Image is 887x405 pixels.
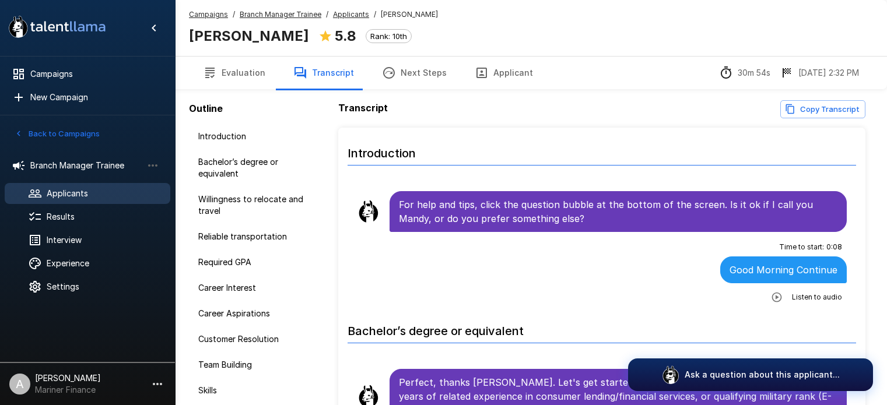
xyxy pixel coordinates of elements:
[198,359,315,371] span: Team Building
[198,231,315,242] span: Reliable transportation
[189,57,279,89] button: Evaluation
[198,333,315,345] span: Customer Resolution
[233,9,235,20] span: /
[189,103,223,114] b: Outline
[335,27,356,44] b: 5.8
[348,312,856,343] h6: Bachelor’s degree or equivalent
[198,282,315,294] span: Career Interest
[189,329,324,350] div: Customer Resolution
[374,9,376,20] span: /
[661,365,680,384] img: logo_glasses@2x.png
[189,27,309,44] b: [PERSON_NAME]
[792,291,842,303] span: Listen to audio
[333,10,369,19] u: Applicants
[198,193,315,217] span: Willingness to relocate and travel
[780,100,865,118] button: Copy transcript
[348,135,856,165] h6: Introduction
[326,9,328,20] span: /
[198,131,315,142] span: Introduction
[798,67,859,79] p: [DATE] 2:32 PM
[189,380,324,401] div: Skills
[366,31,411,41] span: Rank: 10th
[189,354,324,375] div: Team Building
[189,126,324,147] div: Introduction
[189,277,324,298] div: Career Interest
[399,198,837,226] p: For help and tips, click the question bubble at the bottom of the screen. Is it ok if I call you ...
[189,10,228,19] u: Campaigns
[719,66,770,80] div: The time between starting and completing the interview
[461,57,547,89] button: Applicant
[368,57,461,89] button: Next Steps
[189,252,324,273] div: Required GPA
[730,263,837,277] p: Good Morning Continue
[279,57,368,89] button: Transcript
[779,241,824,253] span: Time to start :
[381,9,438,20] span: [PERSON_NAME]
[198,308,315,319] span: Career Aspirations
[198,156,315,179] span: Bachelor’s degree or equivalent
[780,66,859,80] div: The date and time when the interview was completed
[240,10,321,19] u: Branch Manager Trainee
[338,102,388,114] b: Transcript
[198,385,315,396] span: Skills
[189,303,324,324] div: Career Aspirations
[198,256,315,268] span: Required GPA
[685,369,840,381] p: Ask a question about this applicant...
[826,241,842,253] span: 0 : 08
[189,152,324,184] div: Bachelor’s degree or equivalent
[189,226,324,247] div: Reliable transportation
[628,358,873,391] button: Ask a question about this applicant...
[357,200,380,223] img: llama_clean.png
[189,189,324,221] div: Willingness to relocate and travel
[738,67,770,79] p: 30m 54s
